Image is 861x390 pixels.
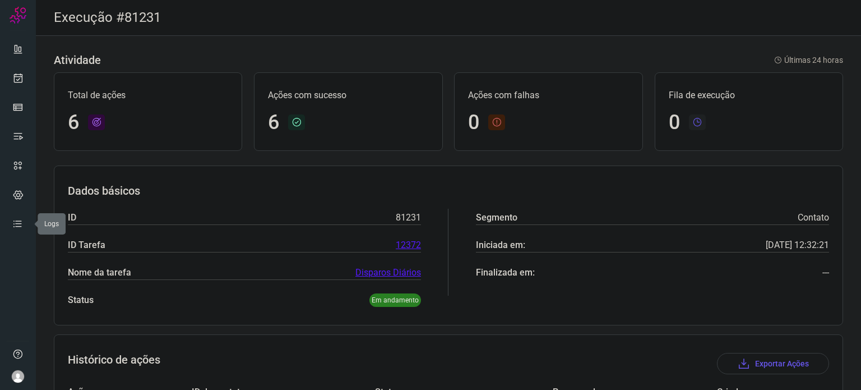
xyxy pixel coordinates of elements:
[68,211,76,224] p: ID
[68,353,160,374] h3: Histórico de ações
[396,238,421,252] a: 12372
[669,89,829,102] p: Fila de execução
[68,293,94,307] p: Status
[766,238,829,252] p: [DATE] 12:32:21
[68,266,131,279] p: Nome da tarefa
[468,89,628,102] p: Ações com falhas
[798,211,829,224] p: Contato
[476,238,525,252] p: Iniciada em:
[717,353,829,374] button: Exportar Ações
[54,10,161,26] h2: Execução #81231
[476,266,535,279] p: Finalizada em:
[669,111,680,135] h1: 0
[476,211,517,224] p: Segmento
[68,184,829,198] h3: Dados básicos
[68,89,228,102] p: Total de ações
[396,211,421,224] p: 81231
[268,111,279,135] h1: 6
[11,370,25,383] img: avatar-user-boy.jpg
[44,220,59,228] span: Logs
[468,111,479,135] h1: 0
[268,89,428,102] p: Ações com sucesso
[68,111,79,135] h1: 6
[10,7,26,24] img: Logo
[822,266,829,279] p: ---
[369,293,421,307] p: Em andamento
[774,54,843,66] p: Últimas 24 horas
[68,238,105,252] p: ID Tarefa
[355,266,421,279] a: Disparos Diários
[54,53,101,67] h3: Atividade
